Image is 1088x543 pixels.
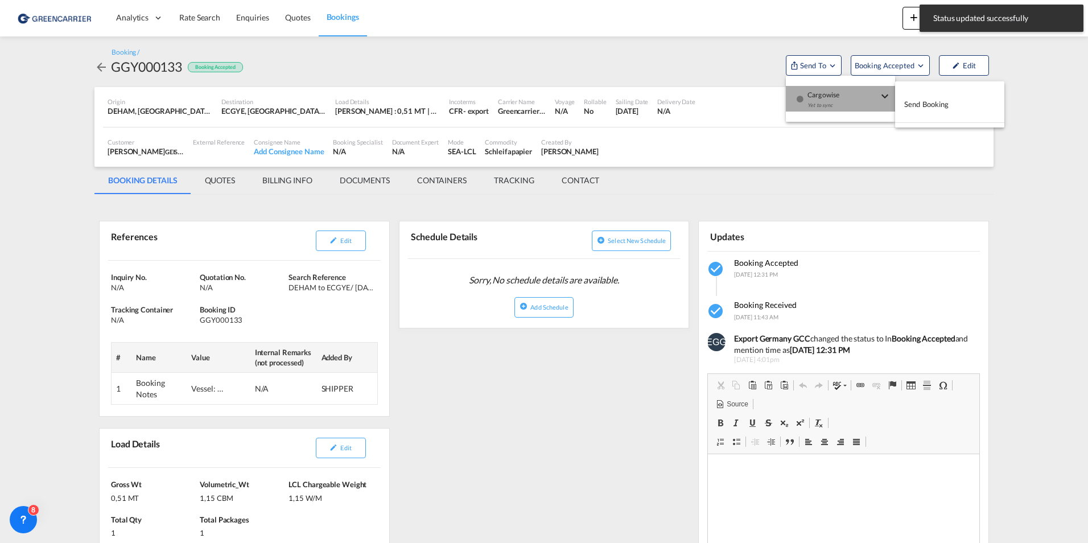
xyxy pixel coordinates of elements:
span: Status updated successfully [930,13,1073,24]
body: Editor, editor4 [11,11,260,23]
md-icon: icon-checkbox-blank-circle [796,95,804,103]
span: Cargowise [807,86,878,96]
div: Yet to sync [807,96,878,120]
md-icon: icon-chevron-down [878,89,892,103]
